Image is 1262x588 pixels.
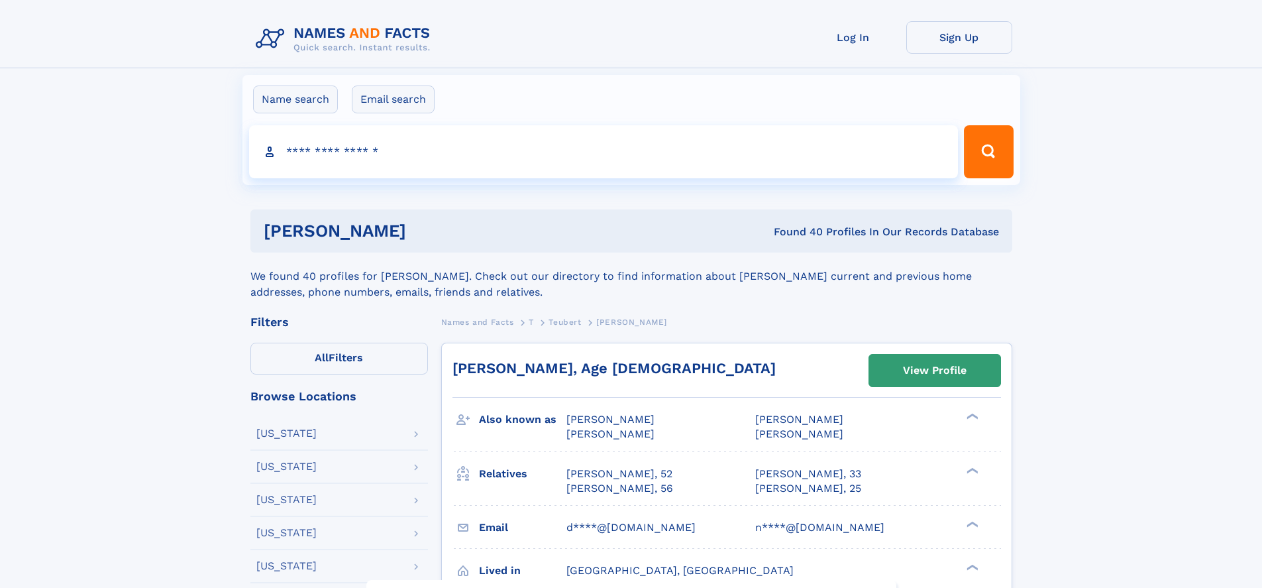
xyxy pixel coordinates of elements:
[755,481,861,496] a: [PERSON_NAME], 25
[800,21,906,54] a: Log In
[479,516,566,539] h3: Email
[755,428,843,440] span: [PERSON_NAME]
[256,528,317,538] div: [US_STATE]
[869,355,1000,386] a: View Profile
[264,223,590,239] h1: [PERSON_NAME]
[479,463,566,485] h3: Relatives
[566,413,655,426] span: [PERSON_NAME]
[479,559,566,582] h3: Lived in
[549,314,581,330] a: Teubert
[566,467,672,481] a: [PERSON_NAME], 52
[529,318,534,327] span: T
[529,314,534,330] a: T
[250,21,441,57] img: Logo Names and Facts
[441,314,514,330] a: Names and Facts
[249,125,959,178] input: search input
[963,466,979,475] div: ❯
[315,351,329,364] span: All
[253,86,338,113] label: Name search
[963,520,979,528] div: ❯
[963,412,979,421] div: ❯
[906,21,1012,54] a: Sign Up
[566,428,655,440] span: [PERSON_NAME]
[755,413,843,426] span: [PERSON_NAME]
[250,316,428,328] div: Filters
[352,86,435,113] label: Email search
[256,495,317,505] div: [US_STATE]
[903,355,967,386] div: View Profile
[566,564,794,577] span: [GEOGRAPHIC_DATA], [GEOGRAPHIC_DATA]
[549,318,581,327] span: Teubert
[590,225,999,239] div: Found 40 Profiles In Our Records Database
[596,318,667,327] span: [PERSON_NAME]
[566,481,673,496] a: [PERSON_NAME], 56
[256,428,317,439] div: [US_STATE]
[964,125,1013,178] button: Search Button
[479,408,566,431] h3: Also known as
[452,360,776,377] a: [PERSON_NAME], Age [DEMOGRAPHIC_DATA]
[963,563,979,571] div: ❯
[256,461,317,472] div: [US_STATE]
[755,467,861,481] a: [PERSON_NAME], 33
[250,343,428,375] label: Filters
[250,390,428,402] div: Browse Locations
[250,253,1012,300] div: We found 40 profiles for [PERSON_NAME]. Check out our directory to find information about [PERSON...
[256,561,317,571] div: [US_STATE]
